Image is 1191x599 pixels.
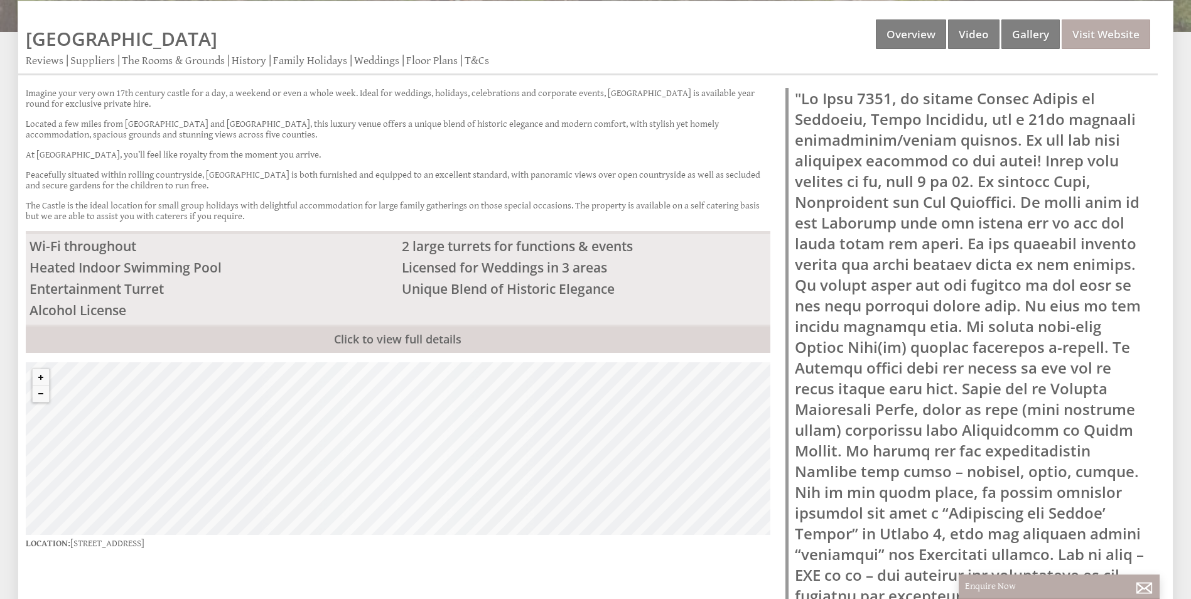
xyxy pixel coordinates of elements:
[398,278,770,299] li: Unique Blend of Historic Elegance
[1001,19,1060,49] a: Gallery
[26,26,217,51] a: [GEOGRAPHIC_DATA]
[965,581,1153,591] p: Enquire Now
[26,325,770,353] a: Click to view full details
[26,119,770,140] p: Located a few miles from [GEOGRAPHIC_DATA] and [GEOGRAPHIC_DATA], this luxury venue offers a uniq...
[26,200,770,222] p: The Castle is the ideal location for small group holidays with delightful accommodation for large...
[26,149,770,160] p: At [GEOGRAPHIC_DATA], you’ll feel like royalty from the moment you arrive.
[33,369,49,386] button: Zoom in
[26,299,398,321] li: Alcohol License
[948,19,1000,49] a: Video
[273,54,347,67] a: Family Holidays
[232,54,266,67] a: History
[122,54,225,67] a: The Rooms & Grounds
[398,257,770,278] li: Licensed for Weddings in 3 areas
[876,19,946,49] a: Overview
[398,235,770,257] li: 2 large turrets for functions & events
[26,362,770,535] canvas: Map
[26,54,63,67] a: Reviews
[26,535,770,552] p: [STREET_ADDRESS]
[26,170,770,191] p: Peacefully situated within rolling countryside, [GEOGRAPHIC_DATA] is both furnished and equipped ...
[26,235,398,257] li: Wi-Fi throughout
[33,386,49,402] button: Zoom out
[26,538,70,549] strong: Location:
[354,54,399,67] a: Weddings
[465,54,489,67] a: T&Cs
[406,54,458,67] a: Floor Plans
[26,278,398,299] li: Entertainment Turret
[26,88,770,109] p: Imagine your very own 17th century castle for a day, a weekend or even a whole week. Ideal for we...
[26,257,398,278] li: Heated Indoor Swimming Pool
[1062,19,1150,49] a: Visit Website
[70,54,115,67] a: Suppliers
